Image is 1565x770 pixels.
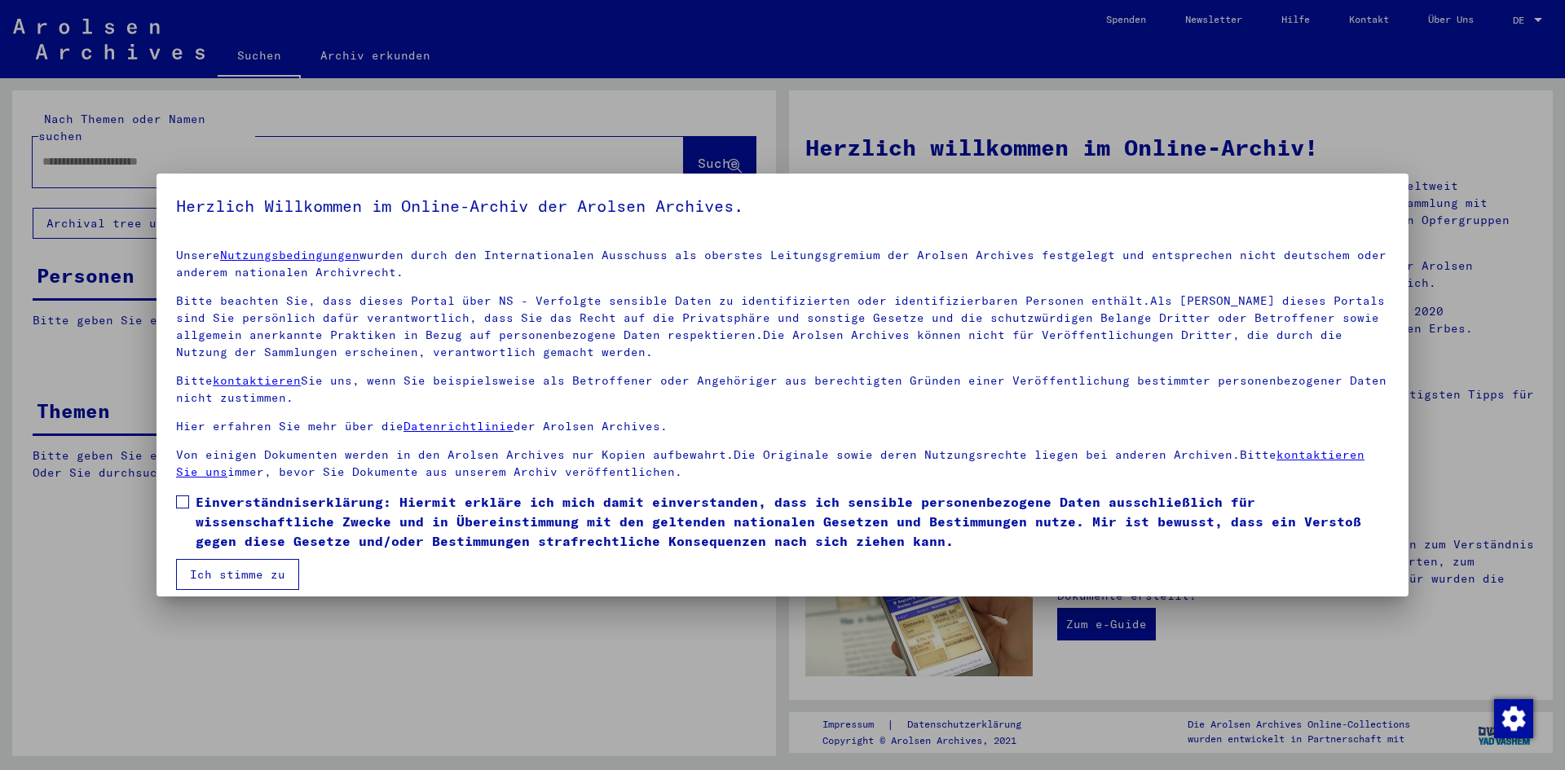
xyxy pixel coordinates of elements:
[176,559,299,590] button: Ich stimme zu
[176,447,1364,479] a: kontaktieren Sie uns
[176,372,1389,407] p: Bitte Sie uns, wenn Sie beispielsweise als Betroffener oder Angehöriger aus berechtigten Gründen ...
[220,248,359,262] a: Nutzungsbedingungen
[176,193,1389,219] h5: Herzlich Willkommen im Online-Archiv der Arolsen Archives.
[176,418,1389,435] p: Hier erfahren Sie mehr über die der Arolsen Archives.
[176,293,1389,361] p: Bitte beachten Sie, dass dieses Portal über NS - Verfolgte sensible Daten zu identifizierten oder...
[213,373,301,388] a: kontaktieren
[403,419,514,433] a: Datenrichtlinie
[196,492,1389,551] span: Einverständniserklärung: Hiermit erkläre ich mich damit einverstanden, dass ich sensible personen...
[1494,699,1533,738] img: Zustimmung ändern
[1493,698,1532,737] div: Zustimmung ändern
[176,447,1389,481] p: Von einigen Dokumenten werden in den Arolsen Archives nur Kopien aufbewahrt.Die Originale sowie d...
[176,247,1389,281] p: Unsere wurden durch den Internationalen Ausschuss als oberstes Leitungsgremium der Arolsen Archiv...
